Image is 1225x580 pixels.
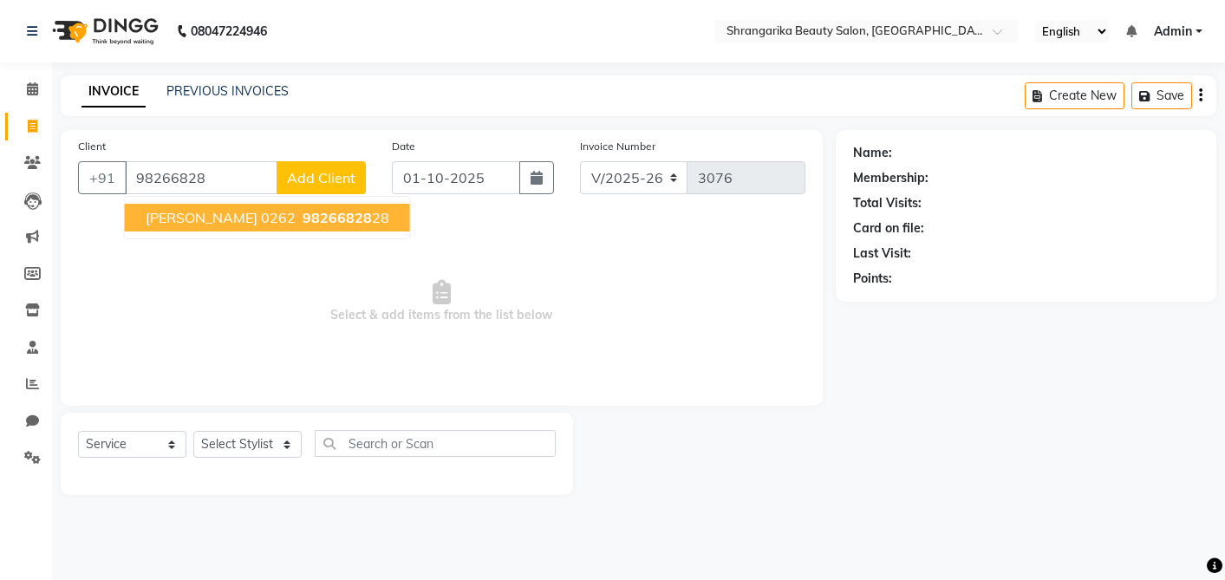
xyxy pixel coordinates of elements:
[303,209,372,226] span: 98266828
[287,169,355,186] span: Add Client
[853,194,922,212] div: Total Visits:
[853,169,929,187] div: Membership:
[78,215,805,388] span: Select & add items from the list below
[580,139,655,154] label: Invoice Number
[277,161,366,194] button: Add Client
[299,209,389,226] ngb-highlight: 28
[853,270,892,288] div: Points:
[392,139,415,154] label: Date
[146,209,296,226] span: [PERSON_NAME] 0262
[81,76,146,108] a: INVOICE
[315,430,556,457] input: Search or Scan
[125,161,277,194] input: Search by Name/Mobile/Email/Code
[191,7,267,55] b: 08047224946
[78,139,106,154] label: Client
[1154,23,1192,41] span: Admin
[853,219,924,238] div: Card on file:
[1025,82,1124,109] button: Create New
[853,244,911,263] div: Last Visit:
[78,161,127,194] button: +91
[44,7,163,55] img: logo
[853,144,892,162] div: Name:
[166,83,289,99] a: PREVIOUS INVOICES
[1131,82,1192,109] button: Save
